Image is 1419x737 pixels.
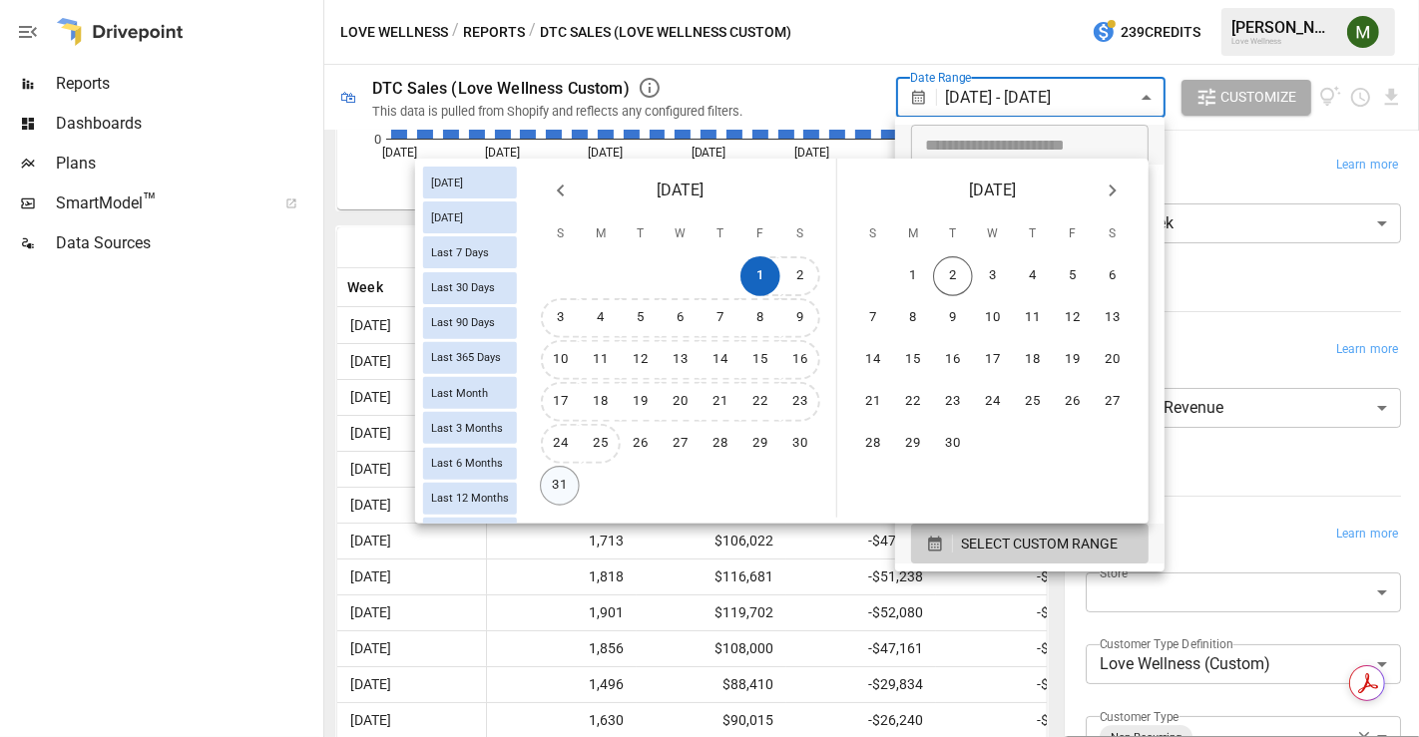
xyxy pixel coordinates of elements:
[701,298,740,338] button: 7
[661,424,701,464] button: 27
[1013,256,1053,296] button: 4
[661,298,701,338] button: 6
[853,382,893,422] button: 21
[1013,382,1053,422] button: 25
[423,422,511,435] span: Last 3 Months
[969,177,1016,204] span: [DATE]
[1015,214,1051,254] span: Thursday
[933,256,973,296] button: 2
[961,532,1118,556] span: SELECT CUSTOM RANGE
[975,214,1011,254] span: Wednesday
[423,518,517,550] div: Last Year
[893,298,933,338] button: 8
[701,340,740,380] button: 14
[740,382,780,422] button: 22
[423,342,517,374] div: Last 365 Days
[780,298,820,338] button: 9
[423,281,503,294] span: Last 30 Days
[740,256,780,296] button: 1
[621,382,661,422] button: 19
[541,424,581,464] button: 24
[583,214,619,254] span: Monday
[423,387,496,400] span: Last Month
[701,424,740,464] button: 28
[855,214,891,254] span: Sunday
[543,214,579,254] span: Sunday
[1055,214,1091,254] span: Friday
[973,340,1013,380] button: 17
[423,457,511,470] span: Last 6 Months
[621,298,661,338] button: 5
[423,351,509,364] span: Last 365 Days
[423,236,517,268] div: Last 7 Days
[423,201,517,233] div: [DATE]
[1013,340,1053,380] button: 18
[621,424,661,464] button: 26
[423,271,517,303] div: Last 30 Days
[853,298,893,338] button: 7
[853,340,893,380] button: 14
[423,316,503,329] span: Last 90 Days
[423,483,517,515] div: Last 12 Months
[621,340,661,380] button: 12
[1053,298,1093,338] button: 12
[1053,340,1093,380] button: 19
[581,298,621,338] button: 4
[893,256,933,296] button: 1
[933,382,973,422] button: 23
[780,340,820,380] button: 16
[541,171,581,210] button: Previous month
[541,298,581,338] button: 3
[933,424,973,464] button: 30
[657,177,704,204] span: [DATE]
[895,214,931,254] span: Monday
[661,340,701,380] button: 13
[423,377,517,409] div: Last Month
[742,214,778,254] span: Friday
[1093,340,1133,380] button: 20
[581,424,621,464] button: 25
[1093,382,1133,422] button: 27
[740,424,780,464] button: 29
[1053,382,1093,422] button: 26
[423,492,517,505] span: Last 12 Months
[541,382,581,422] button: 17
[933,340,973,380] button: 16
[1093,256,1133,296] button: 6
[973,298,1013,338] button: 10
[1095,214,1131,254] span: Saturday
[423,307,517,339] div: Last 90 Days
[1013,298,1053,338] button: 11
[623,214,659,254] span: Tuesday
[740,340,780,380] button: 15
[661,382,701,422] button: 20
[541,340,581,380] button: 10
[911,524,1149,563] button: SELECT CUSTOM RANGE
[423,447,517,479] div: Last 6 Months
[581,382,621,422] button: 18
[423,176,471,188] span: [DATE]
[893,340,933,380] button: 15
[423,412,517,444] div: Last 3 Months
[780,424,820,464] button: 30
[423,211,471,224] span: [DATE]
[1053,256,1093,296] button: 5
[933,298,973,338] button: 9
[780,382,820,422] button: 23
[893,382,933,422] button: 22
[581,340,621,380] button: 11
[973,382,1013,422] button: 24
[740,298,780,338] button: 8
[703,214,738,254] span: Thursday
[423,246,497,259] span: Last 7 Days
[540,466,580,506] button: 31
[1093,171,1133,210] button: Next month
[973,256,1013,296] button: 3
[701,382,740,422] button: 21
[782,214,818,254] span: Saturday
[663,214,699,254] span: Wednesday
[853,424,893,464] button: 28
[893,424,933,464] button: 29
[1093,298,1133,338] button: 13
[423,167,517,198] div: [DATE]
